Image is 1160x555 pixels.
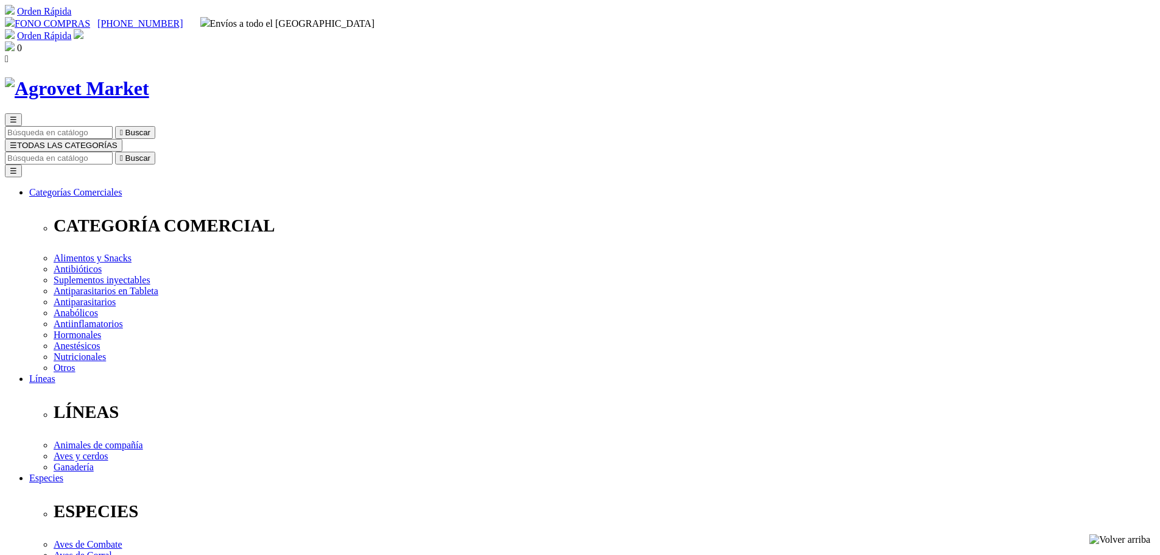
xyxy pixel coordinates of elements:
img: shopping-bag.svg [5,41,15,51]
p: CATEGORÍA COMERCIAL [54,216,1155,236]
span: Buscar [125,128,150,137]
button: ☰ [5,113,22,126]
button: ☰ [5,164,22,177]
span: ☰ [10,115,17,124]
a: Anestésicos [54,341,100,351]
i:  [120,154,123,163]
a: Acceda a su cuenta de cliente [74,30,83,41]
img: delivery-truck.svg [200,17,210,27]
a: Aves y cerdos [54,451,108,461]
a: Anabólicos [54,308,98,318]
input: Buscar [5,152,113,164]
span: Envíos a todo el [GEOGRAPHIC_DATA] [200,18,375,29]
a: Ganadería [54,462,94,472]
a: FONO COMPRAS [5,18,90,29]
a: Orden Rápida [17,30,71,41]
img: Volver arriba [1089,534,1150,545]
a: Antiinflamatorios [54,319,123,329]
a: Líneas [29,373,55,384]
a: Antiparasitarios en Tableta [54,286,158,296]
a: Alimentos y Snacks [54,253,132,263]
p: ESPECIES [54,501,1155,521]
a: Animales de compañía [54,440,143,450]
button:  Buscar [115,126,155,139]
a: Nutricionales [54,352,106,362]
img: Agrovet Market [5,77,149,100]
a: Aves de Combate [54,539,122,550]
span: ☰ [10,141,17,150]
a: Suplementos inyectables [54,275,150,285]
a: Categorías Comerciales [29,187,122,197]
img: shopping-cart.svg [5,29,15,39]
span: Buscar [125,154,150,163]
button:  Buscar [115,152,155,164]
a: Especies [29,473,63,483]
button: ☰TODAS LAS CATEGORÍAS [5,139,122,152]
a: Antibióticos [54,264,102,274]
p: LÍNEAS [54,402,1155,422]
a: Antiparasitarios [54,297,116,307]
i:  [120,128,123,137]
input: Buscar [5,126,113,139]
img: shopping-cart.svg [5,5,15,15]
a: Otros [54,362,76,373]
a: Orden Rápida [17,6,71,16]
i:  [5,54,9,64]
a: Hormonales [54,330,101,340]
img: user.svg [74,29,83,39]
img: phone.svg [5,17,15,27]
span: 0 [17,43,22,53]
a: [PHONE_NUMBER] [97,18,183,29]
